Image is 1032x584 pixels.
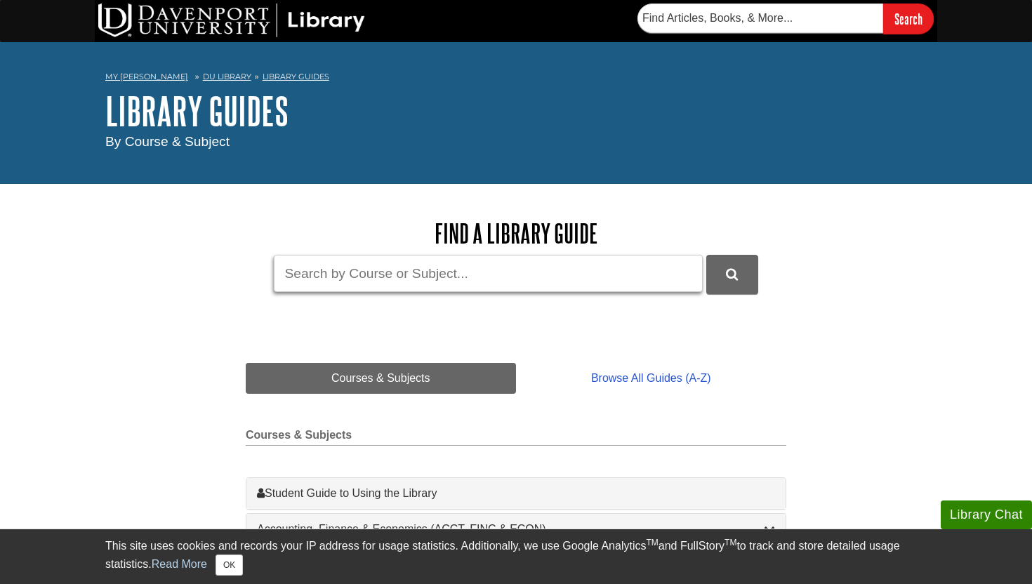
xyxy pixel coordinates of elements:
[263,72,329,81] a: Library Guides
[216,555,243,576] button: Close
[105,538,927,576] div: This site uses cookies and records your IP address for usage statistics. Additionally, we use Goo...
[637,4,883,33] input: Find Articles, Books, & More...
[637,4,934,34] form: Searches DU Library's articles, books, and more
[105,132,927,152] div: By Course & Subject
[726,268,738,281] i: Search Library Guides
[941,500,1032,529] button: Library Chat
[706,255,758,293] button: DU Library Guides Search
[646,538,658,547] sup: TM
[246,219,786,248] h2: Find a Library Guide
[105,90,927,132] h1: Library Guides
[152,558,207,570] a: Read More
[516,363,786,394] a: Browse All Guides (A-Z)
[257,521,775,538] a: Accounting, Finance & Economics (ACCT, FINC & ECON)
[725,538,736,547] sup: TM
[203,72,251,81] a: DU Library
[246,363,516,394] a: Courses & Subjects
[105,67,927,90] nav: breadcrumb
[257,485,775,502] a: Student Guide to Using the Library
[105,71,188,83] a: My [PERSON_NAME]
[274,255,703,292] input: Search by Course or Subject...
[98,4,365,37] img: DU Library
[246,429,786,446] h2: Courses & Subjects
[883,4,934,34] input: Search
